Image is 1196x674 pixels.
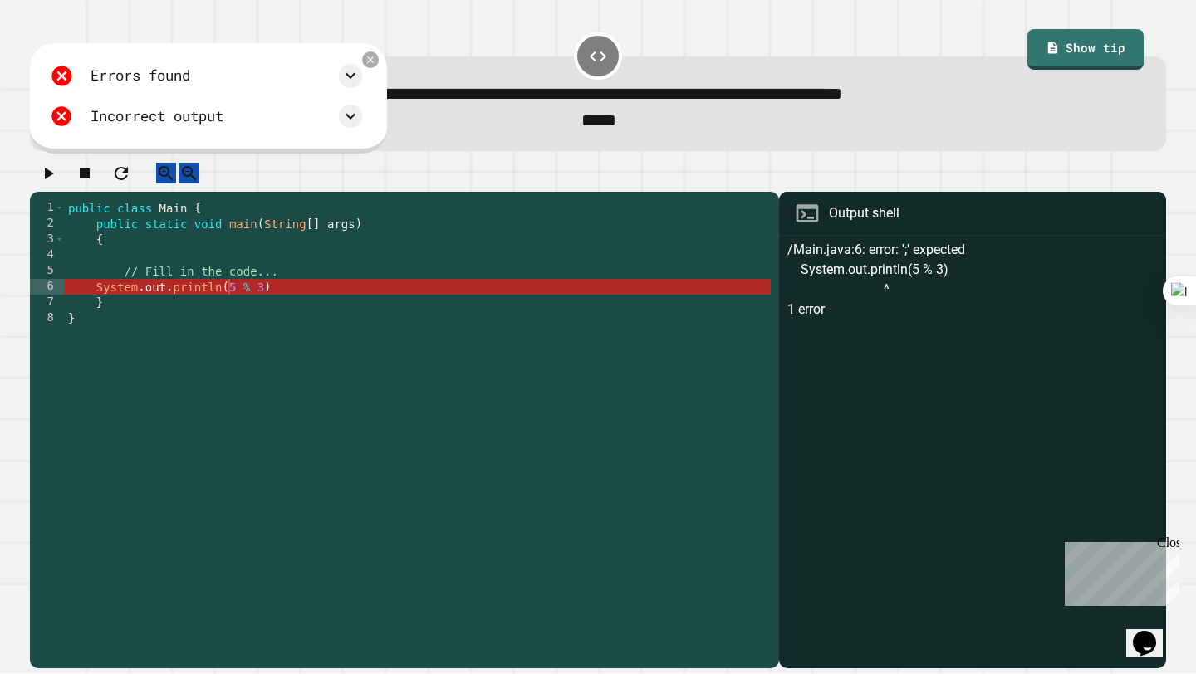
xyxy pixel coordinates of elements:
div: Output shell [829,203,899,223]
div: /Main.java:6: error: ';' expected System.out.println(5 % 3) ^ 1 error [787,240,1158,668]
div: Errors found [91,65,190,86]
div: 2 [30,216,65,232]
span: Toggle code folding, rows 3 through 7 [55,232,64,247]
iframe: chat widget [1058,535,1179,606]
span: Toggle code folding, rows 1 through 8 [55,200,64,216]
div: 6 [30,279,65,295]
div: Chat with us now!Close [7,7,115,105]
div: 8 [30,310,65,326]
div: Incorrect output [91,105,223,127]
div: 4 [30,247,65,263]
div: 3 [30,232,65,247]
div: 7 [30,295,65,310]
div: 5 [30,263,65,279]
div: 1 [30,200,65,216]
iframe: chat widget [1126,608,1179,657]
a: Show tip [1027,29,1144,70]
